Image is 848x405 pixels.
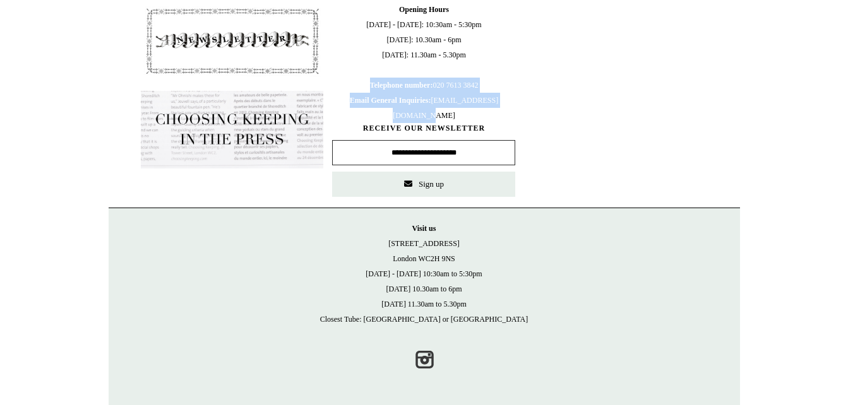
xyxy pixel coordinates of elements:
b: Telephone number [370,81,433,90]
b: Email General Inquiries: [350,96,431,105]
button: Sign up [332,172,515,197]
p: [STREET_ADDRESS] London WC2H 9NS [DATE] - [DATE] 10:30am to 5:30pm [DATE] 10.30am to 6pm [DATE] 1... [121,221,727,327]
span: RECEIVE OUR NEWSLETTER [332,123,515,134]
a: Instagram [410,346,438,373]
span: [EMAIL_ADDRESS][DOMAIN_NAME] [350,96,498,120]
strong: Visit us [412,224,436,233]
b: : [430,81,433,90]
span: [DATE] - [DATE]: 10:30am - 5:30pm [DATE]: 10.30am - 6pm [DATE]: 11.30am - 5.30pm 020 7613 3842 [332,2,515,123]
img: pf-635a2b01-aa89-4342-bbcd-4371b60f588c--In-the-press-Button_1200x.jpg [141,91,324,169]
iframe: google_map [524,2,707,191]
b: Opening Hours [399,5,449,14]
span: Sign up [419,179,444,189]
img: pf-4db91bb9--1305-Newsletter-Button_1200x.jpg [141,2,324,80]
